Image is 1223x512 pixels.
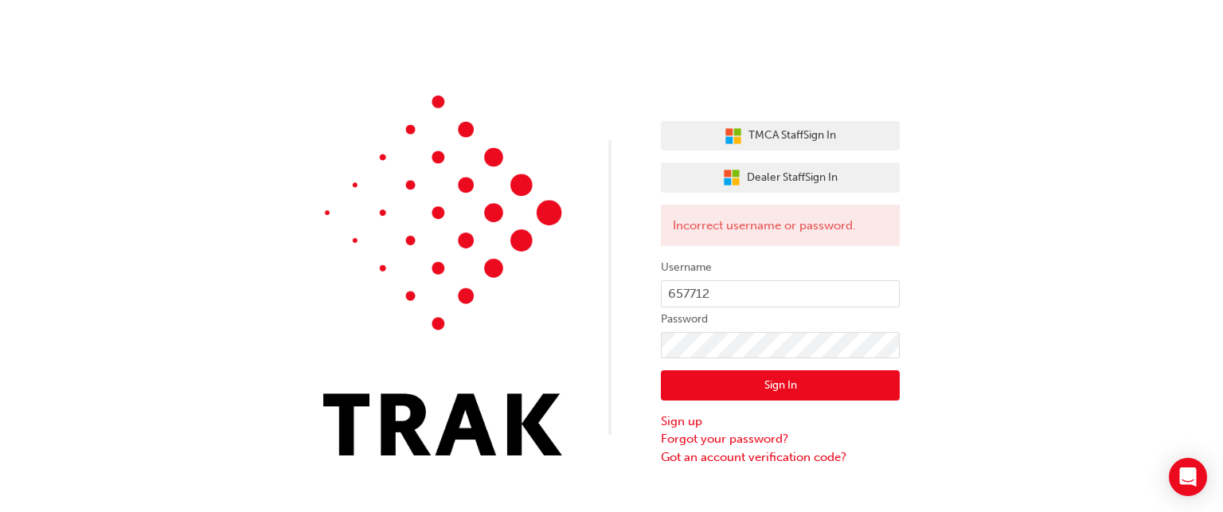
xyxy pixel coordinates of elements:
div: Incorrect username or password. [661,205,900,247]
div: Open Intercom Messenger [1169,458,1207,496]
label: Password [661,310,900,329]
button: TMCA StaffSign In [661,121,900,151]
a: Got an account verification code? [661,448,900,467]
button: Dealer StaffSign In [661,162,900,193]
img: Trak [323,96,562,455]
a: Sign up [661,412,900,431]
button: Sign In [661,370,900,401]
a: Forgot your password? [661,430,900,448]
input: Username [661,280,900,307]
span: Dealer Staff Sign In [747,169,838,187]
label: Username [661,258,900,277]
span: TMCA Staff Sign In [748,127,836,145]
